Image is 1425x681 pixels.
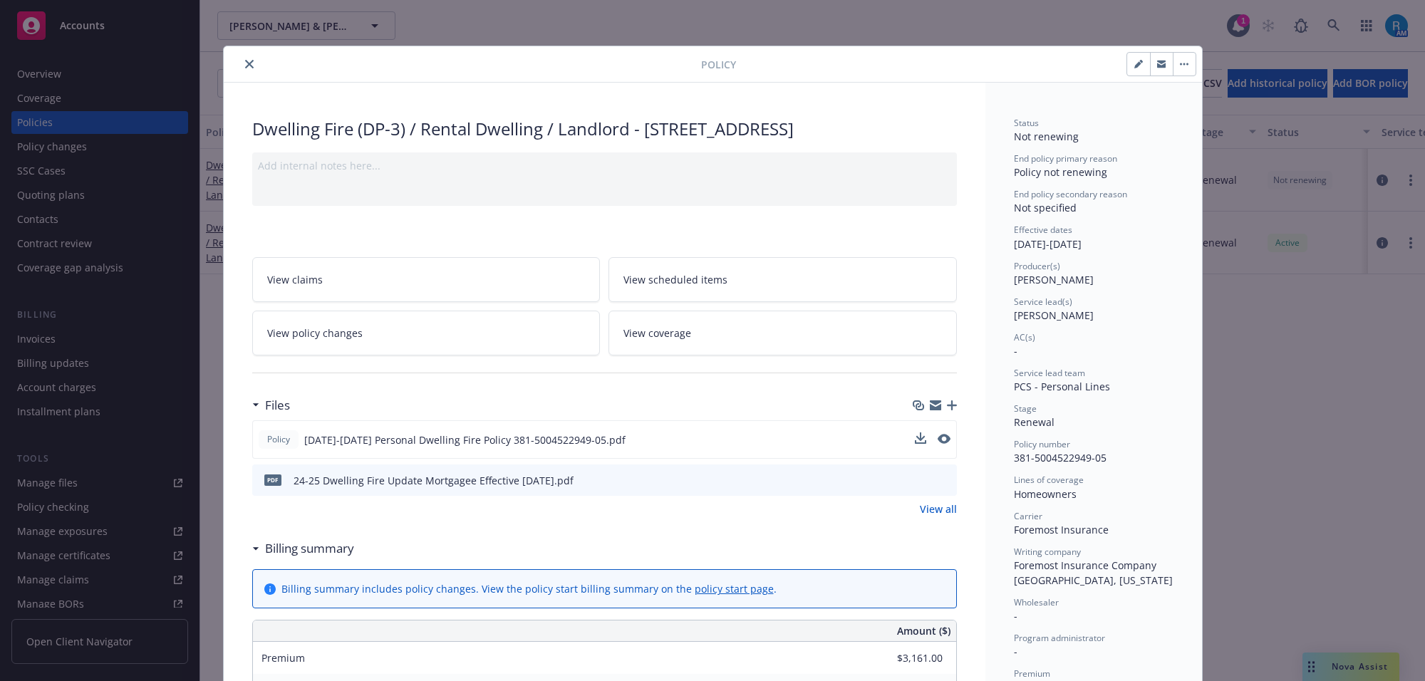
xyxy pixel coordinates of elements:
[1014,188,1127,200] span: End policy secondary reason
[1014,415,1054,429] span: Renewal
[1014,451,1107,464] span: 381-5004522949-05
[938,432,950,447] button: preview file
[1014,152,1117,165] span: End policy primary reason
[1014,438,1070,450] span: Policy number
[1014,402,1037,415] span: Stage
[1014,331,1035,343] span: AC(s)
[915,432,926,444] button: download file
[1014,510,1042,522] span: Carrier
[1014,487,1173,501] div: Homeowners
[252,117,957,141] div: Dwelling Fire (DP-3) / Rental Dwelling / Landlord - [STREET_ADDRESS]
[1014,165,1107,179] span: Policy not renewing
[1014,523,1109,536] span: Foremost Insurance
[1014,667,1050,680] span: Premium
[294,473,574,488] div: 24-25 Dwelling Fire Update Mortgagee Effective [DATE].pdf
[1014,273,1094,286] span: [PERSON_NAME]
[938,473,951,488] button: preview file
[623,326,691,340] span: View coverage
[261,651,305,665] span: Premium
[1014,380,1110,393] span: PCS - Personal Lines
[1014,117,1039,129] span: Status
[1014,201,1077,214] span: Not specified
[252,396,290,415] div: Files
[916,473,927,488] button: download file
[1014,344,1017,358] span: -
[938,434,950,444] button: preview file
[695,582,774,596] a: policy start page
[252,311,601,355] a: View policy changes
[701,57,736,72] span: Policy
[1014,596,1059,608] span: Wholesaler
[608,311,957,355] a: View coverage
[258,158,951,173] div: Add internal notes here...
[1014,224,1173,251] div: [DATE] - [DATE]
[265,539,354,558] h3: Billing summary
[1014,308,1094,322] span: [PERSON_NAME]
[264,433,293,446] span: Policy
[1014,645,1017,658] span: -
[915,432,926,447] button: download file
[1014,260,1060,272] span: Producer(s)
[1014,609,1017,623] span: -
[281,581,777,596] div: Billing summary includes policy changes. View the policy start billing summary on the .
[1014,367,1085,379] span: Service lead team
[265,396,290,415] h3: Files
[920,501,957,516] a: View all
[264,474,281,485] span: pdf
[304,432,626,447] span: [DATE]-[DATE] Personal Dwelling Fire Policy 381-5004522949-05.pdf
[1014,632,1105,644] span: Program administrator
[241,56,258,73] button: close
[1014,546,1081,558] span: Writing company
[1014,296,1072,308] span: Service lead(s)
[252,539,354,558] div: Billing summary
[897,623,950,638] span: Amount ($)
[1014,130,1079,143] span: Not renewing
[859,648,951,669] input: 0.00
[623,272,727,287] span: View scheduled items
[608,257,957,302] a: View scheduled items
[1014,224,1072,236] span: Effective dates
[252,257,601,302] a: View claims
[267,272,323,287] span: View claims
[267,326,363,340] span: View policy changes
[1014,558,1173,587] span: Foremost Insurance Company [GEOGRAPHIC_DATA], [US_STATE]
[1014,474,1084,486] span: Lines of coverage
